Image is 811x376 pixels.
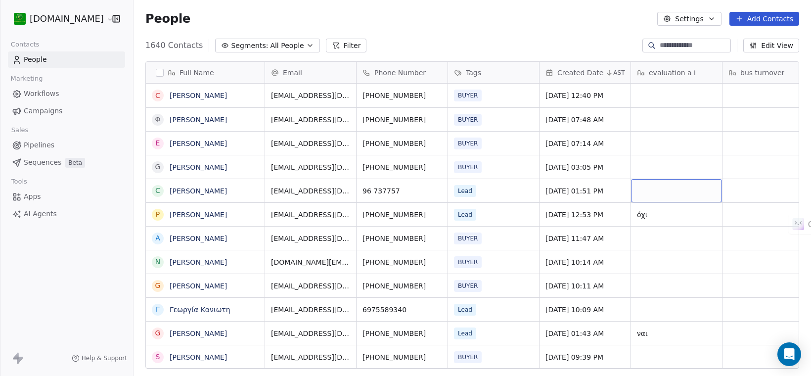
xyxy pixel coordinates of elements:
div: Full Name [146,62,265,83]
a: [PERSON_NAME] [170,163,227,171]
div: E [156,138,160,148]
span: Marketing [6,71,47,86]
span: All People [270,41,304,51]
span: [DATE] 10:11 AM [545,281,625,291]
a: [PERSON_NAME] [170,187,227,195]
a: AI Agents [8,206,125,222]
span: BUYER [454,280,482,292]
a: [PERSON_NAME] [170,92,227,99]
span: [DATE] 09:39 PM [545,352,625,362]
span: 1640 Contacts [145,40,203,51]
a: [PERSON_NAME] [170,329,227,337]
span: Sales [7,123,33,138]
span: Email [283,68,302,78]
button: [DOMAIN_NAME] [12,10,105,27]
span: [DOMAIN_NAME] [30,12,104,25]
span: [PHONE_NUMBER] [362,210,442,220]
span: [EMAIL_ADDRESS][DOMAIN_NAME] [271,115,350,125]
span: BUYER [454,114,482,126]
a: [PERSON_NAME] [170,282,227,290]
span: People [24,54,47,65]
span: [DATE] 10:09 AM [545,305,625,315]
div: Created DateAST [540,62,631,83]
div: Tags [448,62,539,83]
span: Lead [454,185,476,197]
span: [PHONE_NUMBER] [362,257,442,267]
div: P [156,209,160,220]
span: Tools [7,174,31,189]
a: Help & Support [72,354,127,362]
span: [PHONE_NUMBER] [362,162,442,172]
button: Filter [326,39,367,52]
a: People [8,51,125,68]
a: [PERSON_NAME] [170,211,227,219]
span: AST [613,69,625,77]
span: [EMAIL_ADDRESS][DOMAIN_NAME] [271,234,350,243]
span: [DATE] 07:14 AM [545,139,625,148]
button: Add Contacts [729,12,799,26]
span: BUYER [454,90,482,101]
span: [EMAIL_ADDRESS][DOMAIN_NAME] [271,210,350,220]
span: Pipelines [24,140,54,150]
a: [PERSON_NAME] [170,353,227,361]
span: [PHONE_NUMBER] [362,352,442,362]
div: Φ [155,114,160,125]
div: grid [146,84,265,369]
span: Segments: [231,41,268,51]
div: Phone Number [357,62,448,83]
span: [DATE] 12:40 PM [545,91,625,100]
span: [PHONE_NUMBER] [362,329,442,338]
span: ναι [637,329,716,338]
span: Contacts [6,37,44,52]
button: Settings [657,12,721,26]
span: AI Agents [24,209,57,219]
div: N [155,257,160,267]
span: Full Name [180,68,214,78]
span: [EMAIL_ADDRESS][DOMAIN_NAME] [271,281,350,291]
span: [DOMAIN_NAME][EMAIL_ADDRESS][DOMAIN_NAME] [271,257,350,267]
span: [DATE] 03:05 PM [545,162,625,172]
span: [DATE] 07:48 AM [545,115,625,125]
span: Lead [454,304,476,316]
span: [DATE] 01:43 AM [545,329,625,338]
span: [PHONE_NUMBER] [362,91,442,100]
span: Sequences [24,157,61,168]
span: [EMAIL_ADDRESS][DOMAIN_NAME] [271,305,350,315]
span: Help & Support [82,354,127,362]
a: Apps [8,188,125,205]
div: S [156,352,160,362]
span: Phone Number [374,68,426,78]
img: 439216937_921727863089572_7037892552807592703_n%20(1).jpg [14,13,26,25]
div: G [155,328,161,338]
span: 96 737757 [362,186,442,196]
span: Workflows [24,89,59,99]
a: SequencesBeta [8,154,125,171]
span: [EMAIL_ADDRESS][DOMAIN_NAME] [271,162,350,172]
div: Open Intercom Messenger [777,342,801,366]
a: [PERSON_NAME] [170,116,227,124]
span: BUYER [454,233,482,244]
div: Α [155,233,160,243]
span: [PHONE_NUMBER] [362,281,442,291]
span: [DATE] 01:51 PM [545,186,625,196]
span: [EMAIL_ADDRESS][DOMAIN_NAME] [271,329,350,338]
span: Lead [454,328,476,339]
span: [PHONE_NUMBER] [362,115,442,125]
div: C [155,186,160,196]
span: Campaigns [24,106,62,116]
span: Tags [466,68,481,78]
span: [EMAIL_ADDRESS][DOMAIN_NAME] [271,352,350,362]
a: [PERSON_NAME] [170,140,227,147]
a: [PERSON_NAME] [170,258,227,266]
span: Beta [65,158,85,168]
span: People [145,11,190,26]
a: Pipelines [8,137,125,153]
span: [DATE] 11:47 AM [545,234,625,243]
div: evaluation a i [631,62,722,83]
span: BUYER [454,161,482,173]
div: G [155,281,161,291]
span: Apps [24,191,41,202]
span: BUYER [454,256,482,268]
span: 6975589340 [362,305,442,315]
span: evaluation a i [649,68,696,78]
